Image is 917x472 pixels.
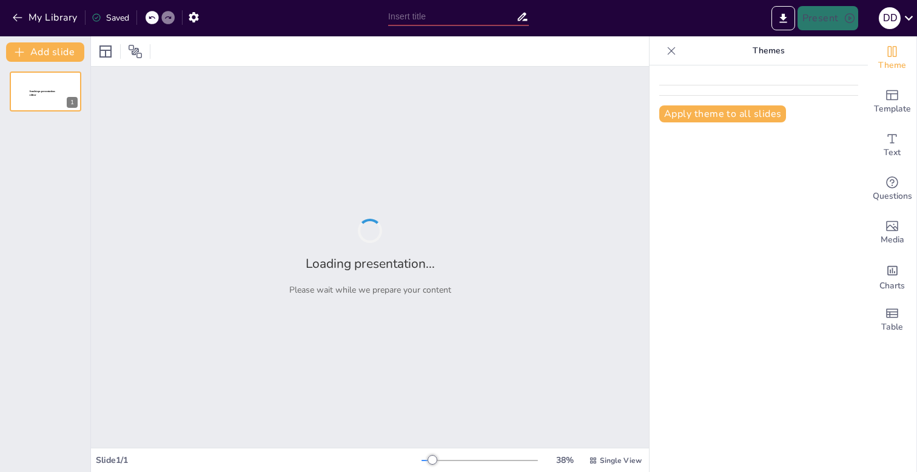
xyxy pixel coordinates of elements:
span: Charts [879,279,905,293]
div: Get real-time input from your audience [868,167,916,211]
span: Media [881,233,904,247]
span: Theme [878,59,906,72]
input: Insert title [388,8,516,25]
div: Add ready made slides [868,80,916,124]
span: Text [884,146,901,159]
span: Sendsteps presentation editor [30,90,55,97]
div: Layout [96,42,115,61]
button: Add slide [6,42,84,62]
span: Table [881,321,903,334]
p: Please wait while we prepare your content [289,284,451,296]
div: Add charts and graphs [868,254,916,298]
h2: Loading presentation... [306,255,435,272]
span: Questions [873,190,912,203]
span: Template [874,102,911,116]
button: Present [798,6,858,30]
span: Single View [600,456,642,465]
button: My Library [9,8,82,27]
div: Add text boxes [868,124,916,167]
div: Add images, graphics, shapes or video [868,211,916,254]
div: Saved [92,12,129,24]
div: 1 [10,71,81,111]
div: Change the overall theme [868,36,916,80]
p: Themes [681,36,856,65]
button: D D [879,6,901,30]
div: D D [879,7,901,29]
button: Apply theme to all slides [659,105,786,122]
button: Export to PowerPoint [771,6,795,30]
div: Slide 1 / 1 [96,454,422,466]
div: 38 % [550,454,579,466]
span: Position [128,44,143,59]
div: Add a table [868,298,916,342]
div: 1 [67,97,78,108]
